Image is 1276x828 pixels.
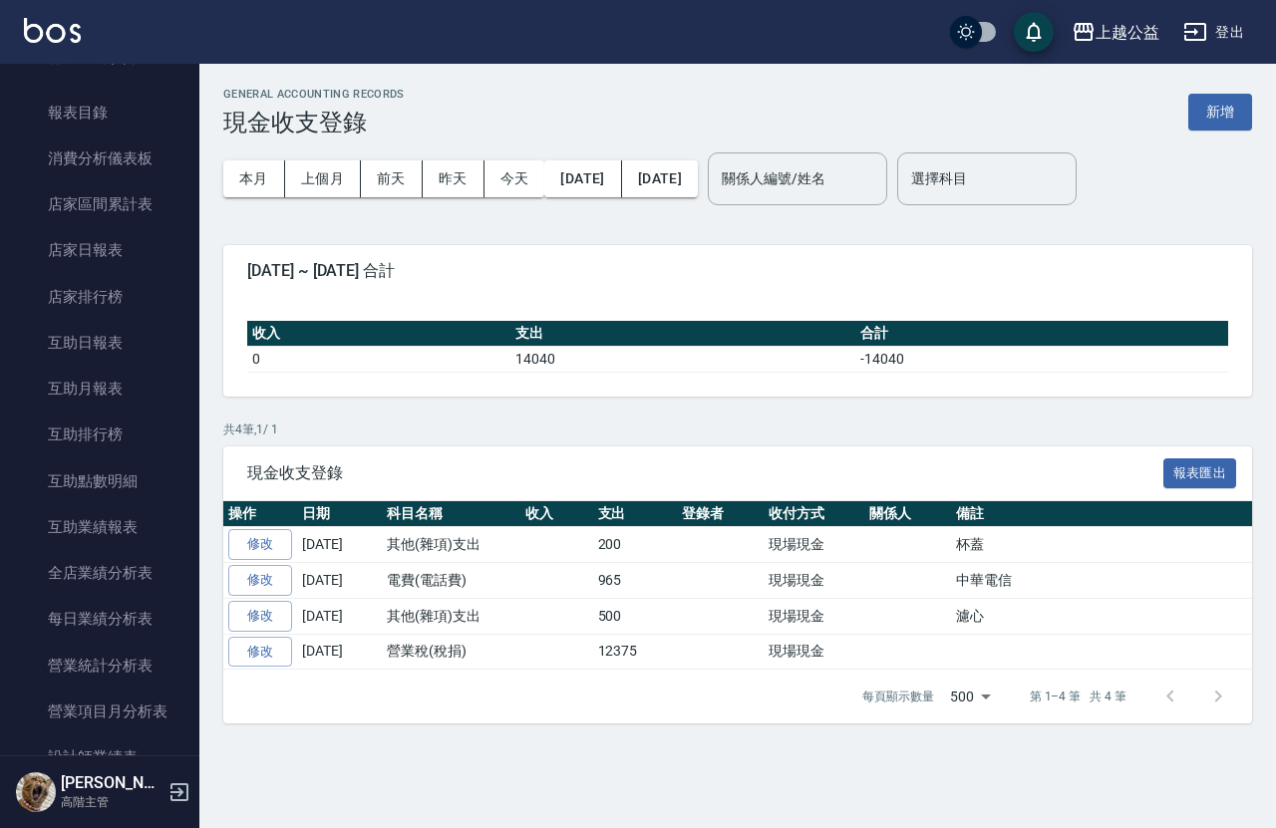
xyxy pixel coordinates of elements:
[223,109,405,137] h3: 現金收支登錄
[223,88,405,101] h2: GENERAL ACCOUNTING RECORDS
[764,527,864,563] td: 現場現金
[297,501,382,527] th: 日期
[1030,688,1126,705] p: 第 1–4 筆 共 4 筆
[228,601,292,632] a: 修改
[520,501,593,527] th: 收入
[1014,12,1054,52] button: save
[622,160,698,197] button: [DATE]
[8,458,191,504] a: 互助點數明細
[8,550,191,596] a: 全店業績分析表
[8,643,191,689] a: 營業統計分析表
[1163,462,1237,481] a: 報表匯出
[8,181,191,227] a: 店家區間累計表
[297,563,382,599] td: [DATE]
[8,504,191,550] a: 互助業績報表
[593,527,678,563] td: 200
[382,527,520,563] td: 其他(雜項)支出
[61,773,162,793] h5: [PERSON_NAME]
[1188,94,1252,131] button: 新增
[382,598,520,634] td: 其他(雜項)支出
[764,598,864,634] td: 現場現金
[247,321,510,347] th: 收入
[764,501,864,527] th: 收付方式
[942,670,998,723] div: 500
[764,634,864,670] td: 現場現金
[361,160,423,197] button: 前天
[677,501,764,527] th: 登錄者
[8,366,191,412] a: 互助月報表
[593,563,678,599] td: 965
[8,596,191,642] a: 每日業績分析表
[382,501,520,527] th: 科目名稱
[297,598,382,634] td: [DATE]
[510,321,855,347] th: 支出
[544,160,621,197] button: [DATE]
[285,160,361,197] button: 上個月
[228,565,292,596] a: 修改
[223,420,1252,438] p: 共 4 筆, 1 / 1
[855,346,1228,372] td: -14040
[1096,20,1159,45] div: 上越公益
[8,412,191,457] a: 互助排行榜
[223,160,285,197] button: 本月
[864,501,951,527] th: 關係人
[223,501,297,527] th: 操作
[16,772,56,812] img: Person
[593,634,678,670] td: 12375
[423,160,484,197] button: 昨天
[382,634,520,670] td: 營業稅(稅捐)
[8,274,191,320] a: 店家排行榜
[1163,458,1237,489] button: 報表匯出
[228,529,292,560] a: 修改
[8,227,191,273] a: 店家日報表
[510,346,855,372] td: 14040
[247,346,510,372] td: 0
[484,160,545,197] button: 今天
[61,793,162,811] p: 高階主管
[855,321,1228,347] th: 合計
[297,634,382,670] td: [DATE]
[24,18,81,43] img: Logo
[593,598,678,634] td: 500
[764,563,864,599] td: 現場現金
[8,320,191,366] a: 互助日報表
[247,261,1228,281] span: [DATE] ~ [DATE] 合計
[8,734,191,780] a: 設計師業績表
[247,463,1163,483] span: 現金收支登錄
[1064,12,1167,53] button: 上越公益
[8,136,191,181] a: 消費分析儀表板
[228,637,292,668] a: 修改
[593,501,678,527] th: 支出
[1175,14,1252,51] button: 登出
[862,688,934,705] p: 每頁顯示數量
[382,563,520,599] td: 電費(電話費)
[1188,102,1252,121] a: 新增
[8,689,191,734] a: 營業項目月分析表
[297,527,382,563] td: [DATE]
[8,90,191,136] a: 報表目錄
